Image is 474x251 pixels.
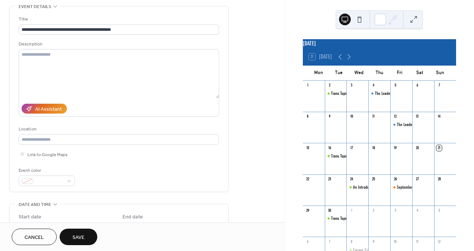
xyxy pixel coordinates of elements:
div: 8 [305,114,311,119]
div: Title [19,15,218,23]
span: Link to Google Maps [27,151,68,159]
div: 5 [436,208,442,213]
div: 29 [305,208,311,213]
div: 21 [436,145,442,151]
div: 18 [370,145,376,151]
div: 11 [414,239,420,244]
div: 15 [305,145,311,151]
div: 5 [392,83,398,88]
div: AI Assistant [35,106,62,113]
div: 4 [414,208,420,213]
div: 13 [414,114,420,119]
div: Description [19,40,218,48]
div: 14 [436,114,442,119]
div: 27 [414,177,420,182]
div: 2 [370,208,376,213]
div: 12 [436,239,442,244]
div: 10 [349,114,354,119]
div: Thu [369,66,390,81]
div: 28 [436,177,442,182]
div: Start date [19,213,41,221]
div: The Leadership Conference Education Fund Virtual Training Series: Safeguarding Your Nonprofit Org... [368,91,390,97]
div: 1 [305,83,311,88]
div: Mon [309,66,329,81]
button: Save [60,229,97,245]
div: Trans Topic Tuesdays [331,215,362,222]
div: 1 [349,208,354,213]
div: 23 [327,177,332,182]
div: 6 [414,83,420,88]
div: Tue [329,66,349,81]
div: 20 [414,145,420,151]
div: Event color [19,167,74,174]
div: Fri [390,66,410,81]
div: 11 [370,114,376,119]
div: 24 [349,177,354,182]
div: 2 [327,83,332,88]
div: 19 [392,145,398,151]
div: An Introduction to Career-Connected Learning and a Framework to Support Out-of-School Time Providers [346,184,368,191]
button: Cancel [12,229,57,245]
div: September Network Meeting [390,184,412,191]
div: 30 [327,208,332,213]
div: Trans Topic Tuesdays [331,91,362,97]
button: AI Assistant [22,104,67,114]
div: Location [19,125,218,133]
div: [DATE] [303,39,456,48]
div: 17 [349,145,354,151]
div: Trans Topic Tuesdays [331,153,362,159]
div: End date [123,213,143,221]
div: 22 [305,177,311,182]
div: 25 [370,177,376,182]
span: Date and time [19,201,51,208]
div: 4 [370,83,376,88]
div: 10 [392,239,398,244]
div: 26 [392,177,398,182]
div: 16 [327,145,332,151]
div: 3 [349,83,354,88]
div: 3 [392,208,398,213]
div: 9 [370,239,376,244]
div: 8 [349,239,354,244]
div: Sun [430,66,450,81]
div: 7 [327,239,332,244]
div: 12 [392,114,398,119]
div: 9 [327,114,332,119]
div: Sat [410,66,430,81]
div: 7 [436,83,442,88]
div: The Leadership Conference Education Fund Virtual Training Series: Safeguarding Your Nonprofit Org... [390,122,412,128]
div: Trans Topic Tuesdays [325,91,347,97]
span: Event details [19,3,51,11]
div: 6 [305,239,311,244]
div: Wed [349,66,369,81]
div: Trans Topic Tuesdays [325,153,347,159]
div: September Network Meeting [397,184,440,191]
span: Cancel [25,234,44,241]
span: Save [72,234,84,241]
div: Trans Topic Tuesdays [325,215,347,222]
